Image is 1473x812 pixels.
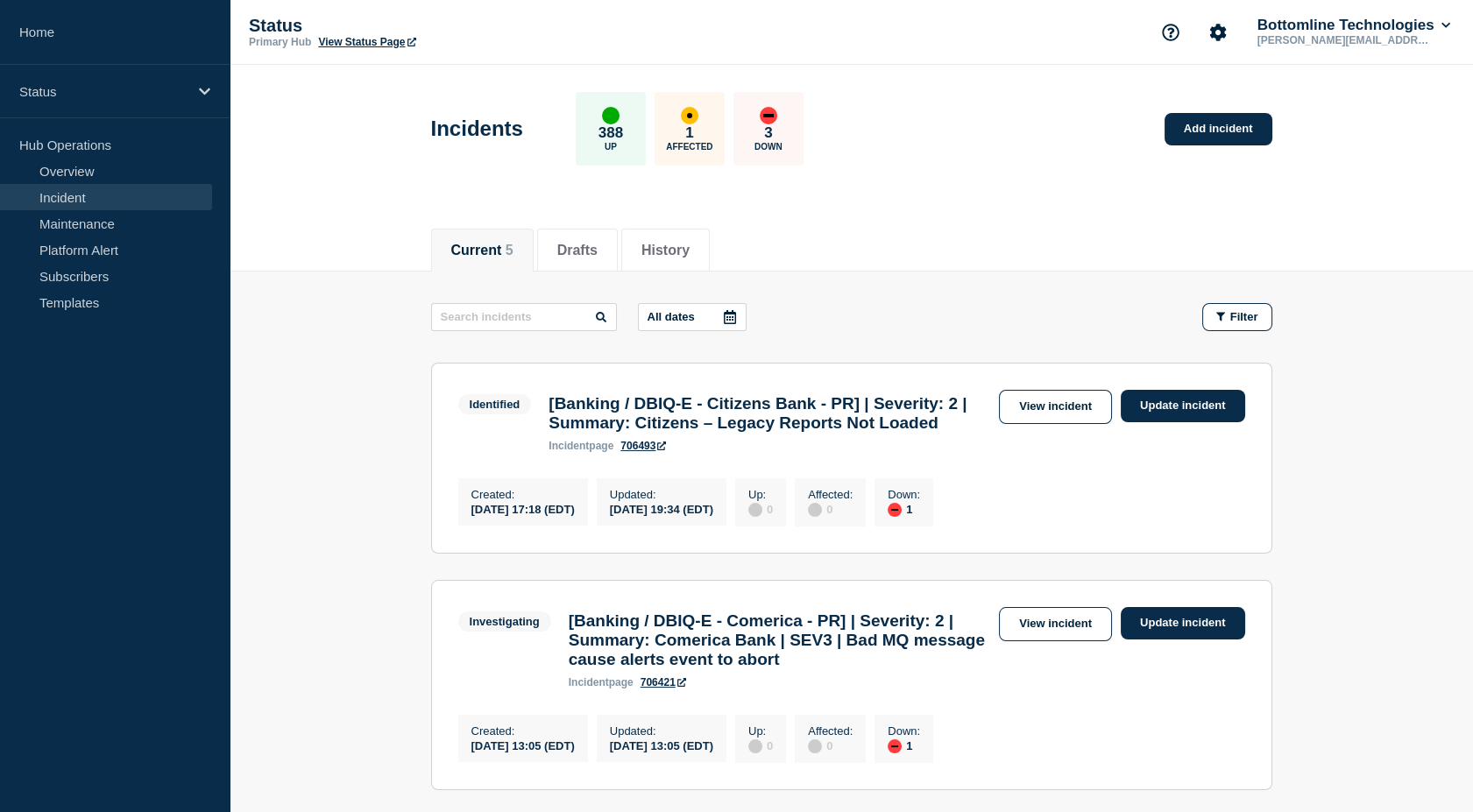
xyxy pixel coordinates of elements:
p: Status [249,16,599,36]
div: 0 [748,501,773,517]
div: 1 [888,738,920,753]
p: Up : [748,488,773,501]
p: Created : [471,488,575,501]
div: [DATE] 17:18 (EDT) [471,501,575,516]
span: Filter [1230,310,1258,323]
div: 0 [808,501,853,517]
button: Support [1152,14,1189,51]
div: 0 [808,738,853,753]
span: incident [569,676,609,688]
div: disabled [748,503,762,517]
div: 1 [888,501,920,517]
div: disabled [808,503,822,517]
span: 5 [506,243,513,258]
div: disabled [808,739,822,753]
p: 388 [598,124,623,142]
p: Down : [888,724,920,738]
p: Up : [748,724,773,738]
div: 0 [748,738,773,753]
a: Update incident [1121,607,1245,639]
span: Identified [458,394,532,414]
p: Down [754,142,783,152]
a: 706493 [620,440,666,452]
input: Search incidents [431,303,617,331]
p: Affected : [808,488,853,501]
div: [DATE] 19:34 (EDT) [610,501,713,516]
div: affected [681,107,698,124]
a: 706421 [641,676,686,688]
a: Update incident [1121,390,1245,422]
h1: Incidents [431,117,523,141]
p: Affected [666,142,712,152]
div: [DATE] 13:05 (EDT) [610,738,713,752]
p: 1 [685,124,693,142]
a: View Status Page [318,36,415,48]
button: Account settings [1200,14,1236,51]
p: [PERSON_NAME][EMAIL_ADDRESS][PERSON_NAME][DOMAIN_NAME] [1254,34,1436,46]
p: All dates [648,310,695,323]
a: View incident [999,390,1112,424]
h3: [Banking / DBIQ-E - Citizens Bank - PR] | Severity: 2 | Summary: Citizens – Legacy Reports Not Lo... [549,394,990,433]
p: Created : [471,724,575,738]
div: disabled [748,739,762,753]
p: Down : [888,488,920,501]
p: page [549,440,613,452]
button: Bottomline Technologies [1254,17,1454,34]
button: Current 5 [451,243,513,258]
button: History [641,243,690,258]
a: View incident [999,607,1112,641]
button: Filter [1202,303,1272,331]
button: All dates [638,303,747,331]
p: Updated : [610,488,713,501]
div: up [602,107,620,124]
div: down [888,739,902,753]
p: Primary Hub [249,36,311,48]
button: Drafts [557,243,598,258]
p: 3 [764,124,772,142]
h3: [Banking / DBIQ-E - Comerica - PR] | Severity: 2 | Summary: Comerica Bank | SEV3 | Bad MQ message... [569,611,990,669]
div: [DATE] 13:05 (EDT) [471,738,575,752]
p: Up [605,142,617,152]
span: incident [549,440,589,452]
span: Investigating [458,611,551,632]
div: down [888,503,902,517]
div: down [760,107,777,124]
p: Affected : [808,724,853,738]
p: page [569,676,634,688]
a: Add incident [1165,113,1272,145]
p: Status [19,84,188,99]
p: Updated : [610,724,713,738]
